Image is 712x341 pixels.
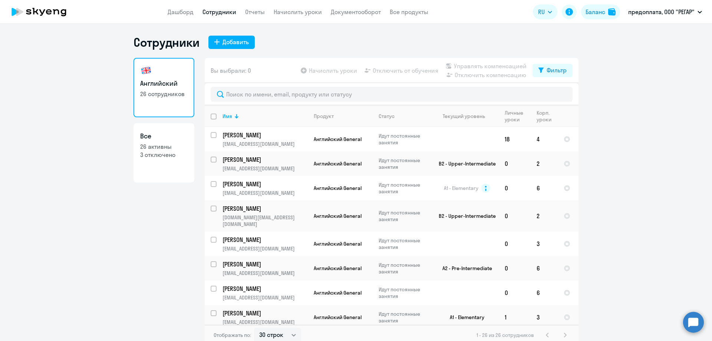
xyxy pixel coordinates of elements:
span: 1 - 26 из 26 сотрудников [477,332,534,338]
p: [PERSON_NAME] [222,260,306,268]
a: [PERSON_NAME] [222,236,307,244]
span: Английский General [314,240,362,247]
div: Корп. уроки [537,109,551,123]
p: предоплата, ООО "РЕГАР" [628,7,695,16]
button: предоплата, ООО "РЕГАР" [624,3,706,21]
a: [PERSON_NAME] [222,155,307,164]
div: Статус [379,113,395,119]
button: Фильтр [533,64,573,77]
div: Текущий уровень [436,113,498,119]
td: B2 - Upper-Intermediate [430,151,499,176]
div: Текущий уровень [443,113,485,119]
img: balance [608,8,616,16]
a: Документооборот [331,8,381,16]
p: [EMAIL_ADDRESS][DOMAIN_NAME] [222,165,307,172]
a: Все продукты [390,8,428,16]
td: 0 [499,176,531,200]
td: 6 [531,281,558,305]
span: Английский General [314,289,362,296]
a: Сотрудники [202,8,236,16]
div: Личные уроки [505,109,530,123]
p: Идут постоянные занятия [379,237,429,250]
div: Фильтр [547,66,567,75]
button: Добавить [208,36,255,49]
td: 18 [499,127,531,151]
td: 0 [499,232,531,256]
p: [PERSON_NAME] [222,155,306,164]
p: [EMAIL_ADDRESS][DOMAIN_NAME] [222,245,307,252]
p: Идут постоянные занятия [379,286,429,299]
td: 3 [531,232,558,256]
button: Балансbalance [581,4,620,19]
p: [PERSON_NAME] [222,236,306,244]
td: A2 - Pre-Intermediate [430,256,499,281]
span: Английский General [314,160,362,167]
p: [PERSON_NAME] [222,309,306,317]
div: Продукт [314,113,372,119]
input: Поиск по имени, email, продукту или статусу [211,87,573,102]
span: A1 - Elementary [444,185,478,191]
div: Имя [222,113,307,119]
p: Идут постоянные занятия [379,262,429,275]
div: Статус [379,113,429,119]
div: Личные уроки [505,109,524,123]
img: english [140,65,152,76]
p: 26 сотрудников [140,90,188,98]
button: RU [533,4,557,19]
h3: Английский [140,79,188,88]
div: Имя [222,113,232,119]
td: 6 [531,256,558,281]
a: Отчеты [245,8,265,16]
td: 2 [531,200,558,232]
p: Идут постоянные занятия [379,209,429,223]
span: Английский General [314,265,362,272]
div: Корп. уроки [537,109,557,123]
td: A1 - Elementary [430,305,499,329]
td: 0 [499,200,531,232]
p: Идут постоянные занятия [379,181,429,195]
td: 2 [531,151,558,176]
p: [EMAIL_ADDRESS][DOMAIN_NAME] [222,294,307,301]
a: [PERSON_NAME] [222,260,307,268]
span: Английский General [314,136,362,142]
p: 26 активны [140,142,188,151]
a: Все26 активны3 отключено [133,123,194,183]
td: 0 [499,256,531,281]
div: Продукт [314,113,334,119]
td: 3 [531,305,558,329]
p: Идут постоянные занятия [379,311,429,324]
td: 0 [499,151,531,176]
div: Баланс [586,7,605,16]
p: [EMAIL_ADDRESS][DOMAIN_NAME] [222,319,307,325]
p: [PERSON_NAME] [222,204,306,213]
a: Английский26 сотрудников [133,58,194,117]
p: [PERSON_NAME] [222,285,306,293]
a: [PERSON_NAME] [222,204,307,213]
h1: Сотрудники [133,35,200,50]
a: Начислить уроки [274,8,322,16]
span: Вы выбрали: 0 [211,66,251,75]
span: Английский General [314,185,362,191]
a: [PERSON_NAME] [222,180,307,188]
p: 3 отключено [140,151,188,159]
p: [EMAIL_ADDRESS][DOMAIN_NAME] [222,141,307,147]
td: 6 [531,176,558,200]
p: Идут постоянные занятия [379,157,429,170]
div: Добавить [222,37,249,46]
td: 0 [499,281,531,305]
a: [PERSON_NAME] [222,309,307,317]
span: RU [538,7,545,16]
span: Отображать по: [214,332,251,338]
span: Английский General [314,314,362,321]
td: B2 - Upper-Intermediate [430,200,499,232]
span: Английский General [314,213,362,219]
p: Идут постоянные занятия [379,132,429,146]
td: 1 [499,305,531,329]
a: [PERSON_NAME] [222,131,307,139]
a: Дашборд [168,8,194,16]
p: [PERSON_NAME] [222,131,306,139]
p: [EMAIL_ADDRESS][DOMAIN_NAME] [222,190,307,196]
h3: Все [140,131,188,141]
p: [EMAIL_ADDRESS][DOMAIN_NAME] [222,270,307,276]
